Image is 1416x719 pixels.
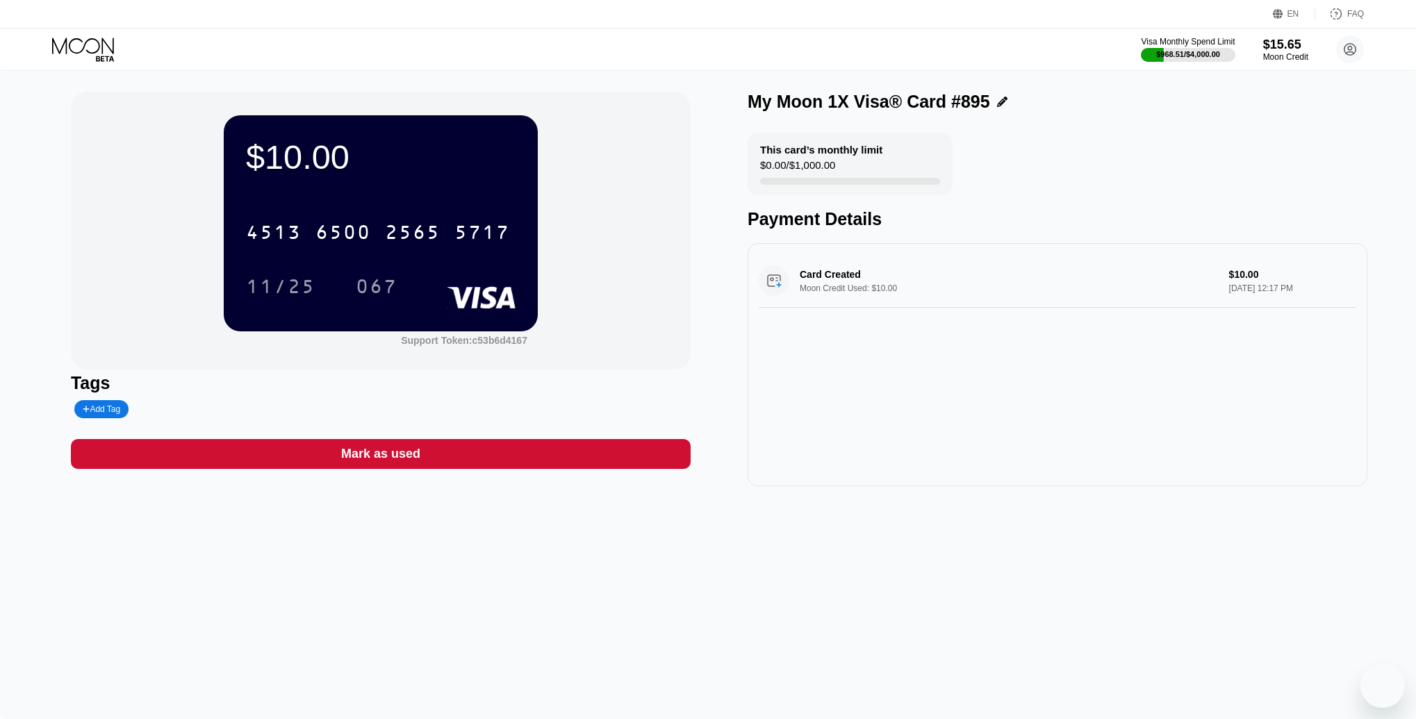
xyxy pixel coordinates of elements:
div: Support Token: c53b6d4167 [401,335,527,346]
div: 2565 [385,223,441,245]
div: 11/25 [246,277,315,299]
div: Visa Monthly Spend Limit$968.51/$4,000.00 [1141,37,1235,62]
div: 11/25 [236,269,326,304]
div: Support Token:c53b6d4167 [401,335,527,346]
div: $0.00 / $1,000.00 [760,159,835,178]
div: 067 [356,277,397,299]
div: 067 [345,269,408,304]
div: Add Tag [83,404,120,414]
div: $10.00 [246,138,516,176]
div: Payment Details [748,209,1367,229]
div: FAQ [1347,9,1364,19]
div: 6500 [315,223,371,245]
div: This card’s monthly limit [760,144,882,156]
div: 5717 [454,223,510,245]
div: Add Tag [74,400,129,418]
div: 4513 [246,223,302,245]
div: Tags [71,373,691,393]
div: My Moon 1X Visa® Card #895 [748,92,990,112]
div: EN [1287,9,1299,19]
div: $968.51 / $4,000.00 [1156,50,1220,58]
iframe: Button to launch messaging window [1360,663,1405,708]
div: FAQ [1315,7,1364,21]
div: EN [1273,7,1315,21]
div: Mark as used [341,446,420,462]
div: 4513650025655717 [238,215,518,249]
div: Mark as used [71,439,691,469]
div: Moon Credit [1263,52,1308,62]
div: $15.65 [1263,38,1308,52]
div: Visa Monthly Spend Limit [1141,37,1235,47]
div: $15.65Moon Credit [1263,38,1308,62]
